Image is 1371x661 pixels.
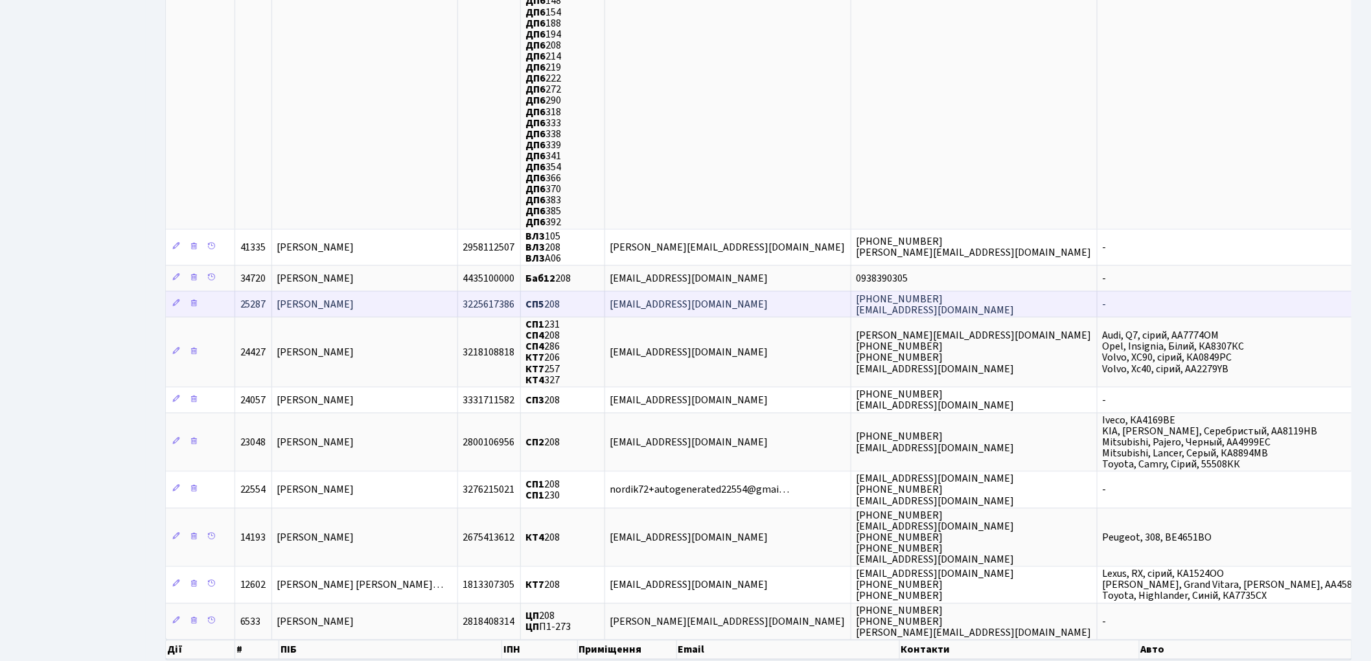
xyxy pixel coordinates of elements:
[857,603,1092,640] span: [PHONE_NUMBER] [PHONE_NUMBER] [PERSON_NAME][EMAIL_ADDRESS][DOMAIN_NAME]
[526,393,560,407] span: 208
[526,577,560,592] span: 208
[277,614,354,629] span: [PERSON_NAME]
[235,640,280,659] th: #
[526,251,546,265] b: ВЛ3
[526,373,545,387] b: КТ4
[277,345,354,359] span: [PERSON_NAME]
[526,148,546,162] b: ДП6
[526,317,545,331] b: СП1
[857,471,1015,508] span: [EMAIL_ADDRESS][DOMAIN_NAME] [PHONE_NUMBER] [EMAIL_ADDRESS][DOMAIN_NAME]
[526,317,560,387] span: 231 208 286 206 257 327
[526,16,546,30] b: ДП6
[526,126,546,140] b: ДП6
[240,345,266,359] span: 24427
[277,297,354,311] span: [PERSON_NAME]
[240,240,266,254] span: 41335
[526,5,546,19] b: ДП6
[610,614,846,629] span: [PERSON_NAME][EMAIL_ADDRESS][DOMAIN_NAME]
[610,240,846,254] span: [PERSON_NAME][EMAIL_ADDRESS][DOMAIN_NAME]
[526,271,571,286] span: 208
[463,435,515,449] span: 2800106956
[463,614,515,629] span: 2818408314
[526,115,546,129] b: ДП6
[277,577,444,592] span: [PERSON_NAME] [PERSON_NAME]…
[240,530,266,544] span: 14193
[277,240,354,254] span: [PERSON_NAME]
[526,193,546,207] b: ДП6
[1103,614,1107,629] span: -
[526,477,560,502] span: 208 230
[857,328,1092,375] span: [PERSON_NAME][EMAIL_ADDRESS][DOMAIN_NAME] [PHONE_NUMBER] [PHONE_NUMBER] [EMAIL_ADDRESS][DOMAIN_NAME]
[1103,271,1107,286] span: -
[1103,240,1107,254] span: -
[526,297,560,311] span: 208
[526,204,546,218] b: ДП6
[526,82,546,96] b: ДП6
[526,477,545,491] b: СП1
[463,530,515,544] span: 2675413612
[463,240,515,254] span: 2958112507
[526,488,545,502] b: СП1
[526,530,560,544] span: 208
[610,577,768,592] span: [EMAIL_ADDRESS][DOMAIN_NAME]
[1103,566,1370,603] span: Lexus, RX, сірий, КА1524ОО [PERSON_NAME], Grand Vitara, [PERSON_NAME], АА4580ЕВ Toyota, Highlande...
[526,435,545,449] b: СП2
[526,71,546,85] b: ДП6
[610,530,768,544] span: [EMAIL_ADDRESS][DOMAIN_NAME]
[526,93,546,107] b: ДП6
[526,271,556,286] b: Баб12
[279,640,502,659] th: ПІБ
[526,27,546,41] b: ДП6
[463,483,515,497] span: 3276215021
[610,435,768,449] span: [EMAIL_ADDRESS][DOMAIN_NAME]
[526,38,546,52] b: ДП6
[240,483,266,497] span: 22554
[463,577,515,592] span: 1813307305
[240,614,261,629] span: 6533
[277,530,354,544] span: [PERSON_NAME]
[277,271,354,286] span: [PERSON_NAME]
[463,393,515,407] span: 3331711582
[526,240,546,254] b: ВЛ3
[857,292,1015,317] span: [PHONE_NUMBER] [EMAIL_ADDRESS][DOMAIN_NAME]
[526,229,546,243] b: ВЛ3
[526,49,546,63] b: ДП6
[610,345,768,359] span: [EMAIL_ADDRESS][DOMAIN_NAME]
[526,362,545,376] b: КТ7
[526,60,546,74] b: ДП6
[526,170,546,185] b: ДП6
[526,530,545,544] b: КТ4
[526,181,546,196] b: ДП6
[526,351,545,365] b: КТ7
[526,577,545,592] b: КТ7
[677,640,900,659] th: Email
[1103,530,1212,544] span: Peugeot, 308, ВЕ4651ВО
[857,566,1015,603] span: [EMAIL_ADDRESS][DOMAIN_NAME] [PHONE_NUMBER] [PHONE_NUMBER]
[610,297,768,311] span: [EMAIL_ADDRESS][DOMAIN_NAME]
[610,393,768,407] span: [EMAIL_ADDRESS][DOMAIN_NAME]
[526,159,546,174] b: ДП6
[526,393,545,407] b: СП3
[526,435,560,449] span: 208
[526,229,562,265] span: 105 208 А06
[240,297,266,311] span: 25287
[1103,413,1318,471] span: Iveco, КА4169ВЕ KIA, [PERSON_NAME], Серебристый, AА8119НВ Mitsubishi, Pajero, Черный, AА4999ЕС Mi...
[526,609,571,634] span: 208 П1-273
[463,345,515,359] span: 3218108818
[526,328,545,342] b: СП4
[463,297,515,311] span: 3225617386
[240,393,266,407] span: 24057
[1103,328,1245,375] span: Audi, Q7, сірий, АА7774ОМ Opel, Insignia, Білий, КА8307КС Volvo, XC90, сірий, КА0849РС Volvo, Хс4...
[578,640,677,659] th: Приміщення
[240,435,266,449] span: 23048
[463,271,515,286] span: 4435100000
[857,387,1015,412] span: [PHONE_NUMBER] [EMAIL_ADDRESS][DOMAIN_NAME]
[240,271,266,286] span: 34720
[857,271,908,286] span: 0938390305
[900,640,1140,659] th: Контакти
[1103,297,1107,311] span: -
[502,640,578,659] th: ІПН
[240,577,266,592] span: 12602
[526,609,540,623] b: ЦП
[277,393,354,407] span: [PERSON_NAME]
